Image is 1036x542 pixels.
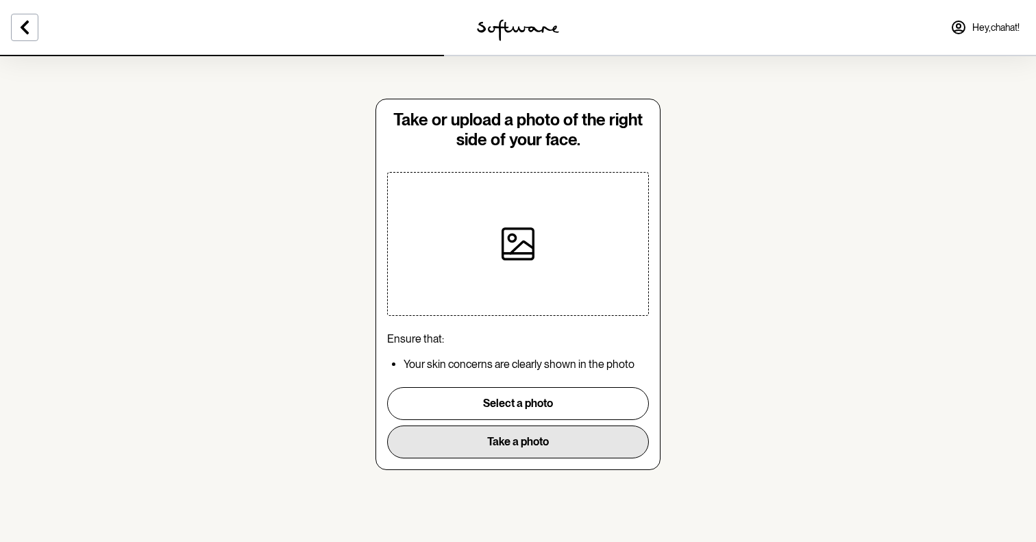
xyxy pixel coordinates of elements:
[972,22,1020,34] span: Hey, chahat !
[387,332,649,345] p: Ensure that:
[404,358,649,371] p: Your skin concerns are clearly shown in the photo
[942,11,1028,44] a: Hey,chahat!
[387,426,649,458] button: Take a photo
[387,110,649,150] h1: Take or upload a photo of the right side of your face.
[387,387,649,420] button: Select a photo
[477,19,559,41] img: software logo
